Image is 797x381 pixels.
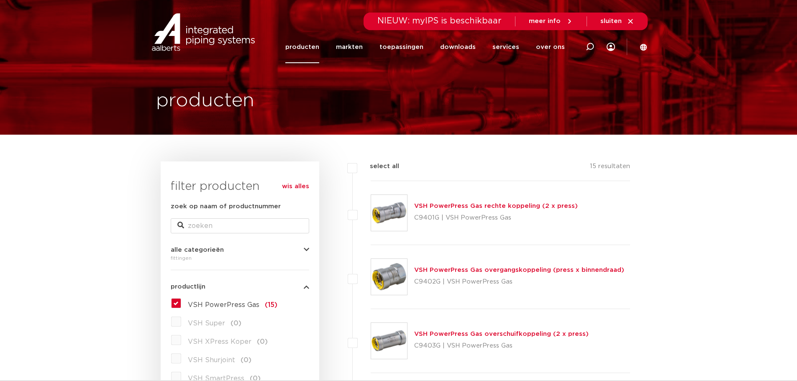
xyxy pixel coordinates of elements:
[188,338,251,345] span: VSH XPress Koper
[414,267,624,273] a: VSH PowerPress Gas overgangskoppeling (press x binnendraad)
[371,195,407,231] img: Thumbnail for VSH PowerPress Gas rechte koppeling (2 x press)
[285,31,319,63] a: producten
[590,161,630,174] p: 15 resultaten
[241,357,251,363] span: (0)
[171,247,224,253] span: alle categorieën
[377,17,502,25] span: NIEUW: myIPS is beschikbaar
[336,31,363,63] a: markten
[285,31,565,63] nav: Menu
[536,31,565,63] a: over ons
[379,31,423,63] a: toepassingen
[171,218,309,233] input: zoeken
[156,87,254,114] h1: producten
[414,275,624,289] p: C9402G | VSH PowerPress Gas
[265,302,277,308] span: (15)
[600,18,634,25] a: sluiten
[371,259,407,295] img: Thumbnail for VSH PowerPress Gas overgangskoppeling (press x binnendraad)
[282,182,309,192] a: wis alles
[171,284,205,290] span: productlijn
[257,338,268,345] span: (0)
[231,320,241,327] span: (0)
[171,178,309,195] h3: filter producten
[492,31,519,63] a: services
[440,31,476,63] a: downloads
[188,302,259,308] span: VSH PowerPress Gas
[600,18,622,24] span: sluiten
[529,18,561,24] span: meer info
[188,320,225,327] span: VSH Super
[171,253,309,263] div: fittingen
[171,247,309,253] button: alle categorieën
[357,161,399,171] label: select all
[414,203,578,209] a: VSH PowerPress Gas rechte koppeling (2 x press)
[414,339,589,353] p: C9403G | VSH PowerPress Gas
[414,331,589,337] a: VSH PowerPress Gas overschuifkoppeling (2 x press)
[188,357,235,363] span: VSH Shurjoint
[414,211,578,225] p: C9401G | VSH PowerPress Gas
[171,202,281,212] label: zoek op naam of productnummer
[171,284,309,290] button: productlijn
[529,18,573,25] a: meer info
[371,323,407,359] img: Thumbnail for VSH PowerPress Gas overschuifkoppeling (2 x press)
